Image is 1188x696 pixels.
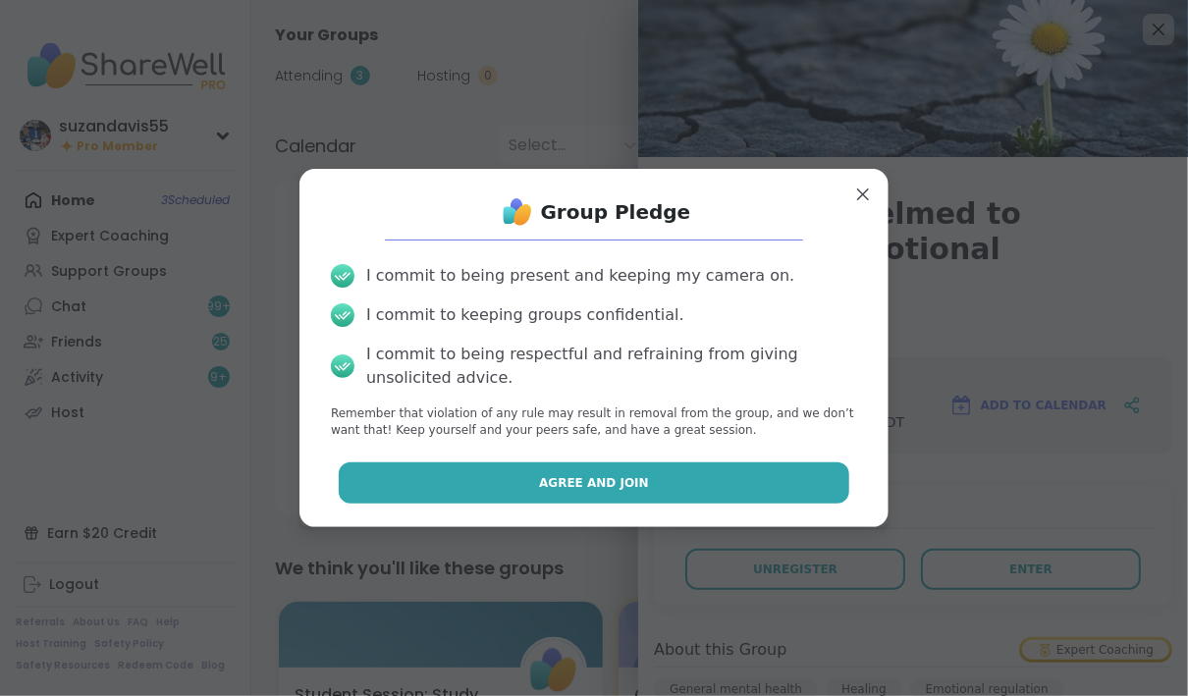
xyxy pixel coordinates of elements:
[498,192,537,232] img: ShareWell Logo
[539,474,649,492] span: Agree and Join
[366,264,794,288] div: I commit to being present and keeping my camera on.
[541,198,691,226] h1: Group Pledge
[366,303,684,327] div: I commit to keeping groups confidential.
[331,405,857,439] p: Remember that violation of any rule may result in removal from the group, and we don’t want that!...
[339,462,850,504] button: Agree and Join
[366,343,857,390] div: I commit to being respectful and refraining from giving unsolicited advice.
